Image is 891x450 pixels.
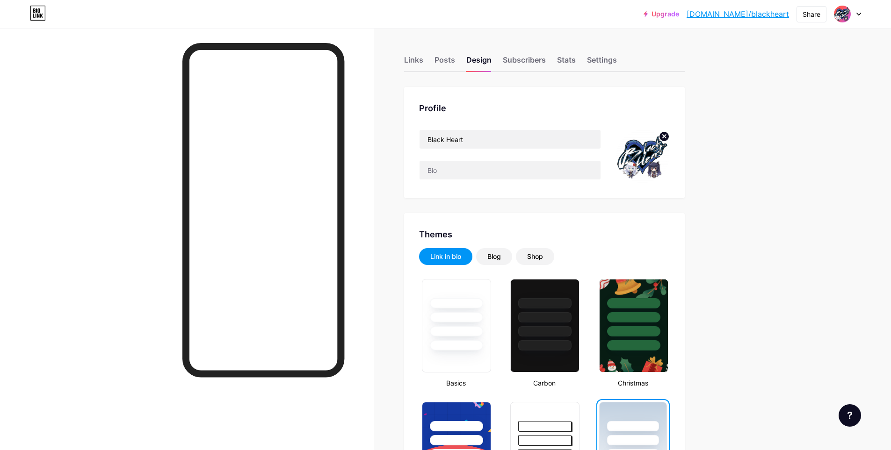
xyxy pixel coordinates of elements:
div: Basics [419,378,493,388]
div: Blog [487,252,501,261]
div: Settings [587,54,617,71]
div: Christmas [596,378,670,388]
div: Themes [419,228,670,241]
input: Name [420,130,601,149]
div: Carbon [507,378,581,388]
div: Posts [435,54,455,71]
div: Links [404,54,423,71]
input: Bio [420,161,601,179]
img: blackheart [833,5,851,23]
div: Subscribers [503,54,546,71]
div: Design [466,54,492,71]
div: Profile [419,102,670,114]
div: Link in bio [430,252,461,261]
a: Upgrade [644,10,679,18]
div: Shop [527,252,543,261]
div: Stats [557,54,576,71]
div: Share [803,9,820,19]
a: [DOMAIN_NAME]/blackheart [687,8,789,20]
img: blackheart [616,129,670,183]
